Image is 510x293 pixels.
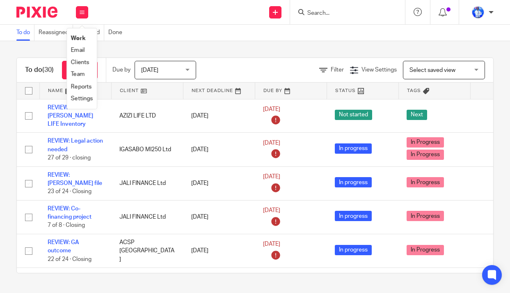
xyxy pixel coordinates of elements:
[335,245,372,255] span: In progress
[48,138,103,152] a: REVIEW: Legal action needed
[183,200,255,234] td: [DATE]
[335,177,372,187] span: In progress
[42,67,54,73] span: (30)
[306,10,380,17] input: Search
[48,155,91,161] span: 27 of 29 · closing
[112,66,130,74] p: Due by
[108,25,126,41] a: Done
[183,234,255,268] td: [DATE]
[71,35,85,41] a: Work
[111,133,183,166] td: IGASABO MI250 Ltd
[183,133,255,166] td: [DATE]
[407,137,444,148] span: In Progress
[361,67,397,73] span: View Settings
[16,7,57,18] img: Pixie
[111,234,183,268] td: ACSP [GEOGRAPHIC_DATA]
[48,206,91,220] a: REVIEW: Co-financing project
[71,60,89,65] a: Clients
[111,200,183,234] td: JALI FINANCE Ltd
[25,66,54,74] h1: To do
[48,172,102,186] a: REVIEW: [PERSON_NAME] file
[407,211,444,221] span: In Progress
[71,84,91,90] a: Reports
[183,99,255,133] td: [DATE]
[71,47,85,53] a: Email
[335,110,372,120] span: Not started
[62,61,98,79] a: + Add task
[407,245,444,255] span: In Progress
[263,208,280,213] span: [DATE]
[111,166,183,200] td: JALI FINANCE Ltd
[407,150,444,160] span: In Progress
[263,174,280,180] span: [DATE]
[183,166,255,200] td: [DATE]
[48,240,79,254] a: REVIEW: GA outcome
[407,88,421,93] span: Tags
[77,25,104,41] a: Snoozed
[141,67,158,73] span: [DATE]
[39,25,73,41] a: Reassigned
[48,105,93,127] a: REVIEW: [PERSON_NAME] LIFE Inventory
[407,110,427,120] span: Next
[48,189,91,195] span: 23 of 24 · Closing
[471,6,485,19] img: WhatsApp%20Image%202022-01-17%20at%2010.26.43%20PM.jpeg
[263,140,280,146] span: [DATE]
[48,256,91,262] span: 22 of 24 · Closing
[71,96,93,102] a: Settings
[263,106,280,112] span: [DATE]
[407,177,444,187] span: In Progress
[16,25,34,41] a: To do
[335,143,372,154] span: In progress
[409,67,455,73] span: Select saved view
[335,211,372,221] span: In progress
[111,99,183,133] td: AZIZI LIFE LTD
[331,67,344,73] span: Filter
[48,223,85,228] span: 7 of 8 · Closing
[263,242,280,247] span: [DATE]
[71,72,85,77] a: Team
